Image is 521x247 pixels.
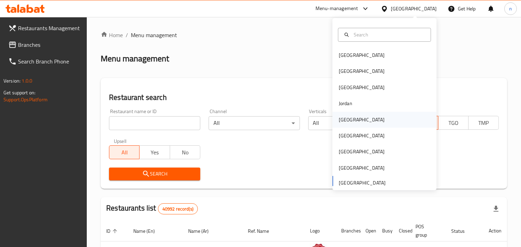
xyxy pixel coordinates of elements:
[471,118,496,128] span: TMP
[173,147,198,157] span: No
[304,220,336,241] th: Logo
[126,31,128,39] li: /
[3,95,48,104] a: Support.OpsPlatform
[3,76,20,85] span: Version:
[18,41,82,49] span: Branches
[106,227,119,235] span: ID
[109,168,200,180] button: Search
[339,132,385,139] div: [GEOGRAPHIC_DATA]
[133,227,164,235] span: Name (En)
[339,51,385,59] div: [GEOGRAPHIC_DATA]
[415,222,437,239] span: POS group
[248,227,278,235] span: Ref. Name
[158,206,198,212] span: 40992 record(s)
[483,220,507,241] th: Action
[18,24,82,32] span: Restaurants Management
[131,31,177,39] span: Menu management
[339,100,352,107] div: Jordan
[393,220,410,241] th: Closed
[441,118,466,128] span: TGO
[3,36,87,53] a: Branches
[101,31,507,39] nav: breadcrumb
[339,116,385,123] div: [GEOGRAPHIC_DATA]
[377,220,393,241] th: Busy
[339,68,385,75] div: [GEOGRAPHIC_DATA]
[112,147,137,157] span: All
[158,203,198,214] div: Total records count
[188,227,218,235] span: Name (Ar)
[101,53,169,64] h2: Menu management
[3,53,87,70] a: Search Branch Phone
[360,220,377,241] th: Open
[109,92,499,103] h2: Restaurant search
[101,31,123,39] a: Home
[114,138,127,143] label: Upsell
[3,88,35,97] span: Get support on:
[22,76,32,85] span: 1.0.0
[316,5,358,13] div: Menu-management
[336,220,360,241] th: Branches
[339,84,385,91] div: [GEOGRAPHIC_DATA]
[209,116,300,130] div: All
[468,116,499,130] button: TMP
[115,170,195,178] span: Search
[308,116,400,130] div: All
[139,145,170,159] button: Yes
[18,57,82,66] span: Search Branch Phone
[488,201,504,217] div: Export file
[351,31,427,39] input: Search
[109,145,140,159] button: All
[3,20,87,36] a: Restaurants Management
[509,5,512,12] span: n
[339,164,385,172] div: [GEOGRAPHIC_DATA]
[142,147,167,157] span: Yes
[438,116,469,130] button: TGO
[391,5,437,12] div: [GEOGRAPHIC_DATA]
[170,145,200,159] button: No
[339,148,385,156] div: [GEOGRAPHIC_DATA]
[109,116,200,130] input: Search for restaurant name or ID..
[106,203,198,214] h2: Restaurants list
[451,227,474,235] span: Status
